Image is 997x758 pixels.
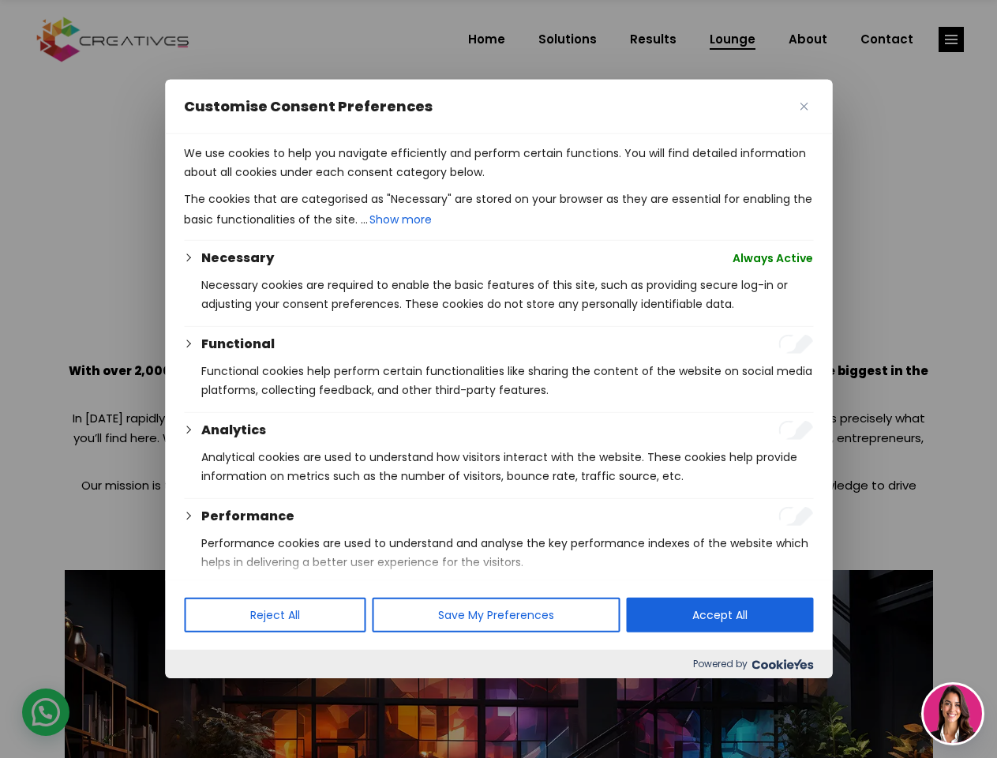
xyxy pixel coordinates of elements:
button: Performance [201,507,294,526]
p: Analytical cookies are used to understand how visitors interact with the website. These cookies h... [201,448,813,486]
div: Powered by [165,650,832,678]
input: Enable Functional [778,335,813,354]
button: Analytics [201,421,266,440]
img: Close [800,103,808,111]
p: Necessary cookies are required to enable the basic features of this site, such as providing secur... [201,276,813,313]
p: Performance cookies are used to understand and analyse the key performance indexes of the website... [201,534,813,572]
button: Necessary [201,249,274,268]
p: We use cookies to help you navigate efficiently and perform certain functions. You will find deta... [184,144,813,182]
input: Enable Analytics [778,421,813,440]
button: Functional [201,335,275,354]
img: Cookieyes logo [751,659,813,670]
p: The cookies that are categorised as "Necessary" are stored on your browser as they are essential ... [184,189,813,231]
button: Save My Preferences [372,598,620,632]
div: Customise Consent Preferences [165,80,832,678]
span: Customise Consent Preferences [184,97,433,116]
img: agent [924,685,982,743]
button: Reject All [184,598,365,632]
p: Functional cookies help perform certain functionalities like sharing the content of the website o... [201,362,813,400]
button: Accept All [626,598,813,632]
button: Show more [368,208,433,231]
span: Always Active [733,249,813,268]
input: Enable Performance [778,507,813,526]
button: Close [794,97,813,116]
